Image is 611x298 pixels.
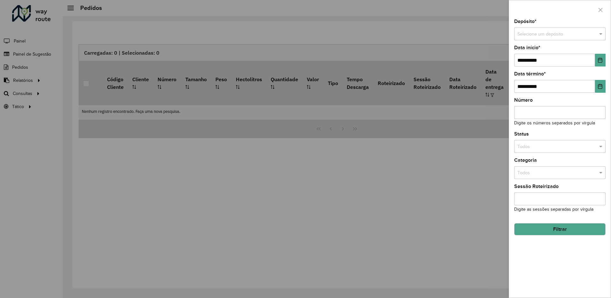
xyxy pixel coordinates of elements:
button: Filtrar [514,223,606,235]
small: Digite os números separados por vírgula [514,121,595,125]
label: Data término [514,70,546,78]
button: Choose Date [595,54,606,67]
label: Depósito [514,18,537,25]
label: Sessão Roteirizado [514,183,559,190]
label: Status [514,130,529,138]
label: Número [514,96,533,104]
label: Data início [514,44,540,51]
label: Categoria [514,156,537,164]
small: Digite as sessões separadas por vírgula [514,207,593,212]
button: Choose Date [595,80,606,93]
